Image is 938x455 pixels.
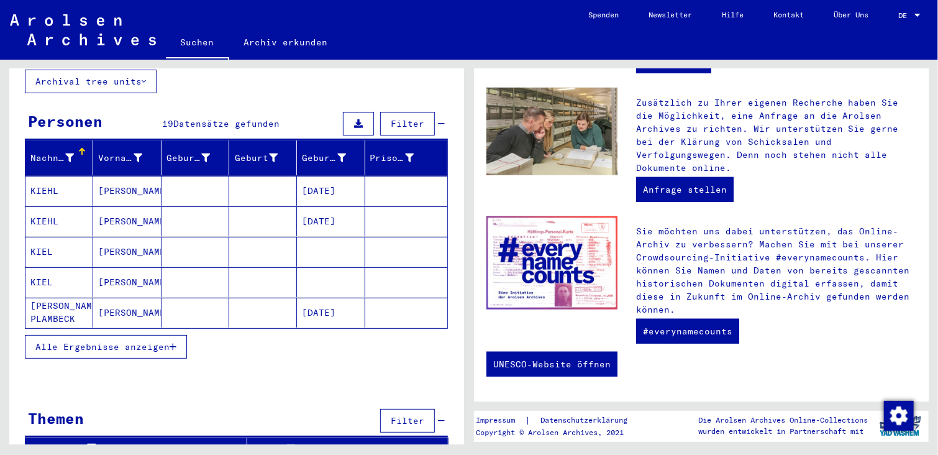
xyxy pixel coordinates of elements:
[28,407,84,430] div: Themen
[28,110,102,132] div: Personen
[297,206,365,236] mat-cell: [DATE]
[162,140,229,175] mat-header-cell: Geburtsname
[530,414,642,427] a: Datenschutzerklärung
[30,152,74,165] div: Nachname
[25,206,93,236] mat-cell: KIEHL
[698,426,868,437] p: wurden entwickelt in Partnerschaft mit
[25,70,157,93] button: Archival tree units
[302,152,345,165] div: Geburtsdatum
[25,335,187,359] button: Alle Ergebnisse anzeigen
[98,148,160,168] div: Vorname
[163,118,174,129] span: 19
[476,414,525,427] a: Impressum
[35,341,170,352] span: Alle Ergebnisse anzeigen
[698,415,868,426] p: Die Arolsen Archives Online-Collections
[380,112,435,136] button: Filter
[25,298,93,328] mat-cell: [PERSON_NAME] PLAMBECK
[884,401,914,431] img: Zustimmung ändern
[93,140,161,175] mat-header-cell: Vorname
[93,237,161,267] mat-cell: [PERSON_NAME].
[370,152,414,165] div: Prisoner #
[166,152,210,165] div: Geburtsname
[93,267,161,297] mat-cell: [PERSON_NAME]
[486,352,617,377] a: UNESCO-Website öffnen
[93,176,161,206] mat-cell: [PERSON_NAME]
[93,298,161,328] mat-cell: [PERSON_NAME]
[391,118,424,129] span: Filter
[380,409,435,433] button: Filter
[166,27,229,60] a: Suchen
[636,177,734,202] a: Anfrage stellen
[174,118,280,129] span: Datensätze gefunden
[370,148,432,168] div: Prisoner #
[636,96,916,175] p: Zusätzlich zu Ihrer eigenen Recherche haben Sie die Möglichkeit, eine Anfrage an die Arolsen Arch...
[898,11,912,20] span: DE
[476,427,642,438] p: Copyright © Arolsen Archives, 2021
[486,216,617,310] img: enc.jpg
[297,140,365,175] mat-header-cell: Geburtsdatum
[229,140,297,175] mat-header-cell: Geburt‏
[877,410,924,441] img: yv_logo.png
[391,415,424,426] span: Filter
[25,140,93,175] mat-header-cell: Nachname
[486,88,617,175] img: inquiries.jpg
[234,152,278,165] div: Geburt‏
[302,148,364,168] div: Geburtsdatum
[297,298,365,328] mat-cell: [DATE]
[365,140,447,175] mat-header-cell: Prisoner #
[25,267,93,297] mat-cell: KIEL
[166,148,229,168] div: Geburtsname
[636,225,916,316] p: Sie möchten uns dabei unterstützen, das Online-Archiv zu verbessern? Machen Sie mit bei unserer C...
[476,414,642,427] div: |
[98,152,142,165] div: Vorname
[30,442,231,455] div: Signature
[883,400,913,430] div: Zustimmung ändern
[93,206,161,236] mat-cell: [PERSON_NAME]
[234,148,296,168] div: Geburt‏
[297,176,365,206] mat-cell: [DATE]
[10,14,156,45] img: Arolsen_neg.svg
[636,319,739,344] a: #everynamecounts
[25,176,93,206] mat-cell: KIEHL
[30,148,93,168] div: Nachname
[229,27,343,57] a: Archiv erkunden
[25,237,93,267] mat-cell: KIEL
